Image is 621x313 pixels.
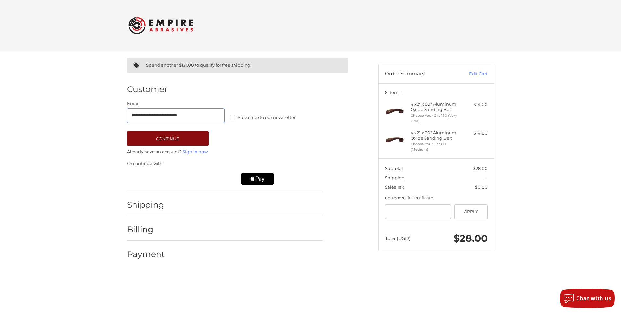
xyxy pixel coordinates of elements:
[462,102,488,108] div: $14.00
[454,204,488,219] button: Apply
[127,131,209,146] button: Continue
[127,249,165,259] h2: Payment
[385,90,488,95] h3: 8 Items
[128,13,193,38] img: Empire Abrasives
[385,195,488,201] div: Coupon/Gift Certificate
[411,113,460,124] li: Choose Your Grit 180 (Very Fine)
[385,166,403,171] span: Subtotal
[411,130,460,141] h4: 4 x 2" x 60" Aluminum Oxide Sanding Belt
[127,160,323,167] p: Or continue with
[385,204,451,219] input: Gift Certificate or Coupon Code
[385,175,405,180] span: Shipping
[411,142,460,152] li: Choose Your Grit 60 (Medium)
[462,130,488,137] div: $14.00
[560,289,615,308] button: Chat with us
[127,225,165,235] h2: Billing
[576,295,611,302] span: Chat with us
[385,71,455,77] h3: Order Summary
[484,175,488,180] span: --
[238,115,297,120] span: Subscribe to our newsletter.
[146,62,251,68] span: Spend another $121.00 to qualify for free shipping!
[455,71,488,77] a: Edit Cart
[127,101,225,107] label: Email
[127,84,168,94] h2: Customer
[475,184,488,190] span: $0.00
[127,200,165,210] h2: Shipping
[125,173,177,185] iframe: PayPal-paypal
[127,149,323,155] p: Already have an account?
[453,232,488,244] span: $28.00
[183,149,208,154] a: Sign in now
[411,102,460,112] h4: 4 x 2" x 60" Aluminum Oxide Sanding Belt
[183,173,235,185] iframe: PayPal-paylater
[385,235,411,241] span: Total (USD)
[385,184,404,190] span: Sales Tax
[473,166,488,171] span: $28.00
